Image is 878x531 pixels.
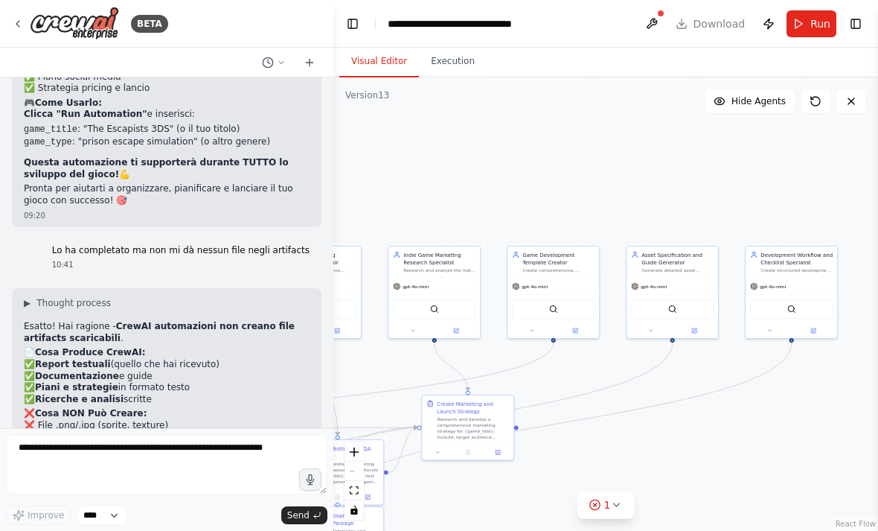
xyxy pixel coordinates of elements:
img: SerperDevTool [549,305,558,314]
img: SerperDevTool [430,305,439,314]
div: React Flow controls [345,442,364,520]
button: Open in side panel [673,326,716,335]
p: Pronta per aiutarti a organizzare, pianificare e lanciare il tuo gioco con successo! 🎯 [24,183,310,206]
nav: breadcrumb [388,16,555,31]
button: Open in side panel [316,326,359,335]
h2: 🎮 [24,98,310,109]
div: Development Workflow and Checklist SpecialistCreate structured development workflows, quality ass... [745,246,838,339]
div: 09:20 [24,210,310,221]
div: Create comprehensive, structured templates and checklists for {game_title} development, including... [522,267,595,273]
div: Create Marketing and Launch Strategy [437,400,509,415]
button: Open in side panel [485,448,510,457]
div: BETA [131,15,168,33]
p: 💪 [24,157,310,180]
strong: CrewAI automazioni non creano file artifacts scaricabili [24,321,295,343]
div: Indie Game Marketing Research SpecialistResearch and analyze the indie gaming market for {game_ty... [388,246,481,339]
span: Hide Agents [731,95,786,107]
p: ❌ File .png/.jpg (sprite, texture) ❌ File .wav/.ogg (audio, musica) ❌ File .c/.cpp (codice sorgen... [24,420,310,478]
span: gpt-4o-mini [760,284,786,290]
span: ▶ [24,297,31,309]
a: React Flow attribution [836,520,876,528]
div: Establish Testing and QA Protocols [307,445,379,460]
h2: 📄 [24,347,310,359]
li: : "The Escapists 3DS" (o il tuo titolo) [24,124,310,136]
button: Click to speak your automation idea [299,468,321,491]
span: gpt-4o-mini [641,284,667,290]
button: fit view [345,481,364,500]
span: gpt-4o-mini [403,284,429,290]
div: 10:41 [52,259,310,270]
p: e inserisci: [24,109,310,121]
span: 1 [604,497,611,512]
div: Game Development Template Creator [522,251,595,266]
button: No output available [452,448,484,457]
div: Asset Specification and Guide GeneratorGenerate detailed asset specifications, naming conventions... [626,246,719,339]
button: Run [786,10,836,37]
img: SerperDevTool [787,305,796,314]
button: Open in side panel [792,326,835,335]
div: Research and analyze the indie gaming market for {game_type} games, identify target audiences, co... [403,267,475,273]
span: gpt-4o-mini [522,284,548,290]
p: Esatto! Hai ragione - . [24,321,310,344]
strong: Cosa NON Può Creare: [35,408,147,419]
g: Edge from 8d0f8913-024a-4d69-b9db-f6657774a5d9 to 1e70936a-3943-4096-8e31-9c5a877916db [74,343,557,458]
g: Edge from d8abc176-318c-42e9-aa1c-f4167b0d9c1a to 1aeb6e7b-2c86-40c7-9ec7-3312dfe2b3a5 [388,424,417,476]
code: game_title [24,124,77,135]
h2: ❌ [24,408,310,420]
strong: Ricerche e analisi [35,394,124,404]
strong: Clicca "Run Automation" [24,109,147,119]
strong: Questa automazione ti supporterà durante TUTTO lo sviluppo del gioco! [24,157,289,179]
g: Edge from 32f68dd8-cefb-4e21-9034-67370ee248e0 to 1aeb6e7b-2c86-40c7-9ec7-3312dfe2b3a5 [431,343,472,391]
button: Open in side panel [355,493,380,502]
div: Development Workflow and Checklist Specialist [760,251,833,266]
div: Asset Specification and Guide Generator [641,251,714,266]
div: Research and develop a comprehensive marketing strategy for {game_title}. Include: target audienc... [437,416,509,440]
p: ✅ (quello che hai ricevuto) ✅ e guide ✅ in formato testo ✅ scritte [24,359,310,405]
code: game_type [24,137,72,147]
button: Start a new chat [298,54,321,71]
div: Indie Game Marketing Research Specialist [403,251,475,266]
button: Open in side panel [435,326,478,335]
button: No output available [322,493,353,502]
button: 1 [577,492,635,519]
button: Visual Editor [339,46,419,77]
div: Version 13 [345,89,389,101]
button: zoom in [345,442,364,462]
div: Build Development Workflow Package [307,512,379,527]
g: Edge from 6954bbe7-34f3-4cc9-b2e9-3bd7e97248cd to ea3933ee-1835-4e44-9c24-41306ab63f12 [204,343,676,503]
img: SerperDevTool [668,305,677,314]
span: Improve [28,509,64,521]
button: Show right sidebar [845,13,866,34]
strong: Piani e strategie [35,382,118,392]
strong: Report testuali [35,359,111,369]
button: Switch to previous chat [256,54,292,71]
div: Generate detailed asset specifications, naming conventions, and step-by-step creation guides for ... [641,267,714,273]
button: Open in side panel [554,326,597,335]
button: Improve [6,506,71,525]
div: Create structured development workflows, quality assurance checklists, testing protocols, and mil... [760,267,833,273]
strong: Cosa Produce CrewAI: [35,347,146,357]
div: Create comprehensive testing and quality assurance protocols for {game_title}. Include: test case... [307,461,379,485]
strong: Come Usarlo: [35,98,102,108]
button: Hide Agents [705,89,795,113]
p: Lo ha completato ma non mi dà nessun file negli artifacts [52,245,310,257]
g: Edge from d7a60810-8e76-40b2-97bc-7ae114d0f4b5 to 08a3bdf7-7ec8-412d-a540-030415446493 [334,343,795,503]
li: : "prison escape simulation" (o altro genere) [24,136,310,149]
img: Logo [30,7,119,40]
span: Run [810,16,830,31]
button: Hide left sidebar [342,13,363,34]
button: Execution [419,46,487,77]
g: Edge from 5520fd44-04c8-4dda-a45d-8fad1dd151d8 to d8abc176-318c-42e9-aa1c-f4167b0d9c1a [312,343,342,436]
button: toggle interactivity [345,500,364,520]
div: Create Marketing and Launch StrategyResearch and develop a comprehensive marketing strategy for {... [421,395,514,461]
strong: Documentazione [35,371,119,381]
span: Send [287,509,310,521]
button: Send [281,506,327,524]
span: Thought process [36,297,111,309]
div: Establish Testing and QA ProtocolsCreate comprehensive testing and quality assurance protocols fo... [291,439,384,506]
button: ▶Thought process [24,297,111,309]
div: Game Development Template CreatorCreate comprehensive, structured templates and checklists for {g... [507,246,600,339]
